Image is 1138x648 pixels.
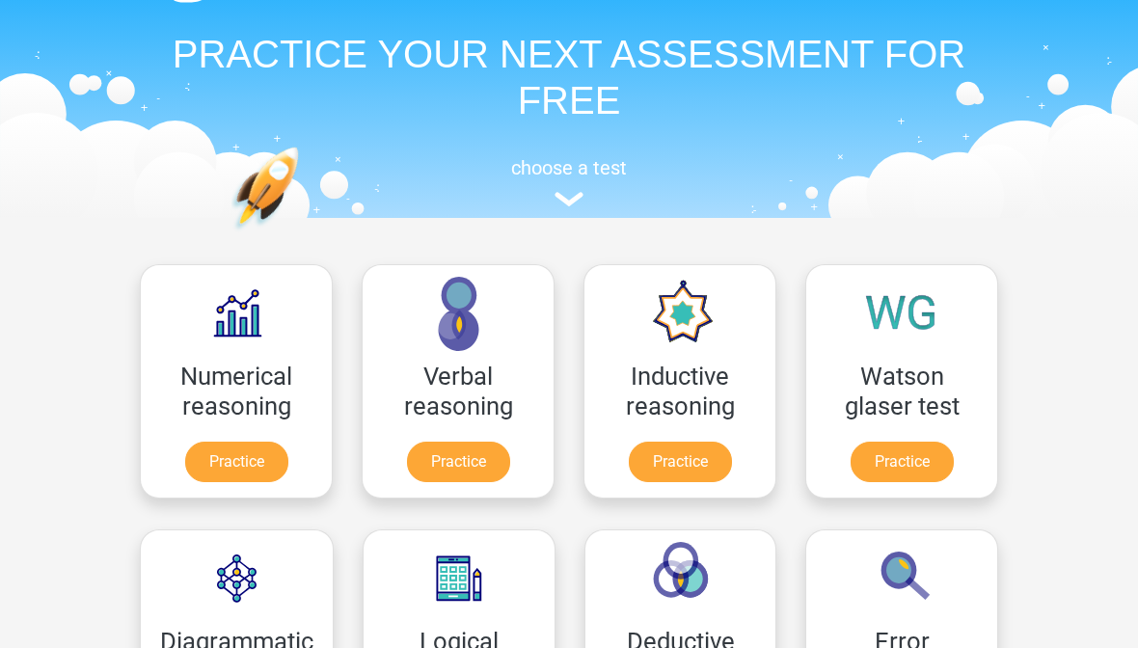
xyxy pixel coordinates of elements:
a: Practice [185,442,288,482]
a: Practice [407,442,510,482]
h1: PRACTICE YOUR NEXT ASSESSMENT FOR FREE [125,31,1013,123]
img: practice [231,147,373,321]
a: choose a test [125,156,1013,207]
a: Practice [629,442,732,482]
h5: choose a test [125,156,1013,179]
a: Practice [851,442,954,482]
img: assessment [555,192,583,206]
